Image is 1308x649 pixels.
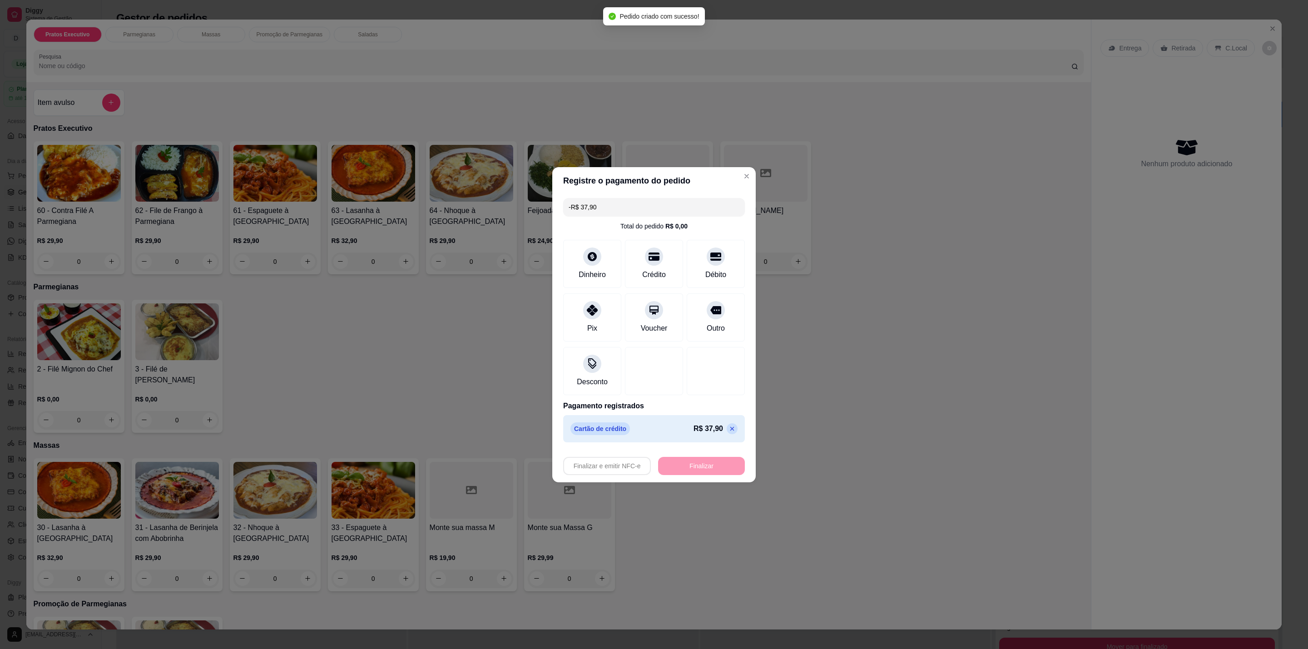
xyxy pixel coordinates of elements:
[641,323,668,334] div: Voucher
[563,401,745,411] p: Pagamento registrados
[552,167,756,194] header: Registre o pagamento do pedido
[619,13,699,20] span: Pedido criado com sucesso!
[569,198,739,216] input: Ex.: hambúrguer de cordeiro
[620,222,688,231] div: Total do pedido
[665,222,688,231] div: R$ 0,00
[579,269,606,280] div: Dinheiro
[642,269,666,280] div: Crédito
[694,423,723,434] p: R$ 37,90
[707,323,725,334] div: Outro
[609,13,616,20] span: check-circle
[705,269,726,280] div: Débito
[577,377,608,387] div: Desconto
[570,422,630,435] p: Cartão de crédito
[587,323,597,334] div: Pix
[739,169,754,183] button: Close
